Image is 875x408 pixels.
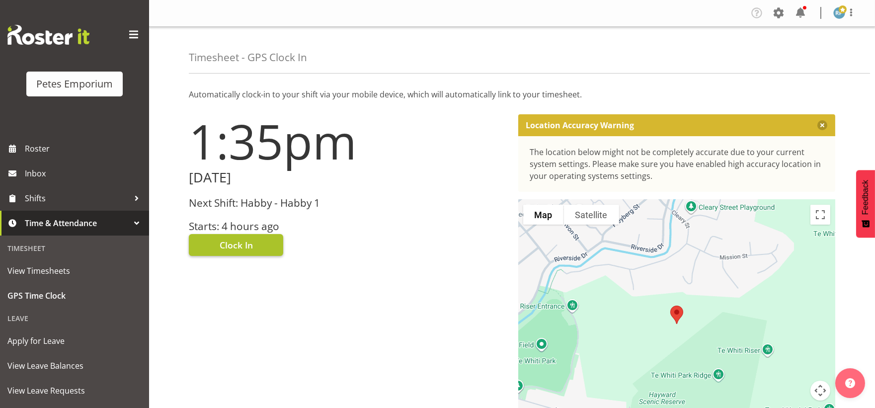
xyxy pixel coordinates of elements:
[7,333,142,348] span: Apply for Leave
[523,205,564,225] button: Show street map
[189,114,506,168] h1: 1:35pm
[36,77,113,91] div: Petes Emporium
[220,239,253,251] span: Clock In
[833,7,845,19] img: reina-puketapu721.jpg
[25,216,129,231] span: Time & Attendance
[7,288,142,303] span: GPS Time Clock
[7,263,142,278] span: View Timesheets
[817,120,827,130] button: Close message
[25,141,144,156] span: Roster
[189,170,506,185] h2: [DATE]
[25,166,144,181] span: Inbox
[2,378,147,403] a: View Leave Requests
[810,381,830,401] button: Map camera controls
[2,353,147,378] a: View Leave Balances
[2,283,147,308] a: GPS Time Clock
[189,88,835,100] p: Automatically clock-in to your shift via your mobile device, which will automatically link to you...
[7,383,142,398] span: View Leave Requests
[2,328,147,353] a: Apply for Leave
[7,358,142,373] span: View Leave Balances
[810,205,830,225] button: Toggle fullscreen view
[2,238,147,258] div: Timesheet
[189,234,283,256] button: Clock In
[189,221,506,232] h3: Starts: 4 hours ago
[25,191,129,206] span: Shifts
[845,378,855,388] img: help-xxl-2.png
[856,170,875,238] button: Feedback - Show survey
[7,25,89,45] img: Rosterit website logo
[2,308,147,328] div: Leave
[530,146,824,182] div: The location below might not be completely accurate due to your current system settings. Please m...
[861,180,870,215] span: Feedback
[189,52,307,63] h4: Timesheet - GPS Clock In
[526,120,635,130] p: Location Accuracy Warning
[189,197,506,209] h3: Next Shift: Habby - Habby 1
[2,258,147,283] a: View Timesheets
[564,205,619,225] button: Show satellite imagery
